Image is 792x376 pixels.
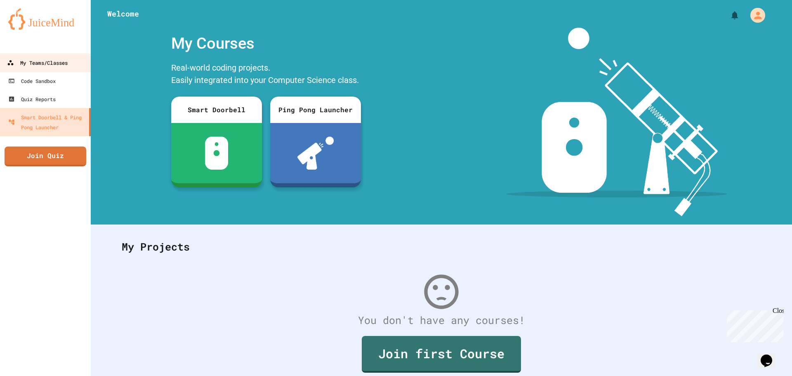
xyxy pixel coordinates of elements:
[362,336,521,373] a: Join first Course
[270,97,361,123] div: Ping Pong Launcher
[297,137,334,170] img: ppl-with-ball.png
[113,231,769,263] div: My Projects
[205,137,229,170] img: sdb-white.svg
[7,58,68,68] div: My Teams/Classes
[8,112,86,132] div: Smart Doorbell & Ping Pong Launcher
[742,6,767,25] div: My Account
[724,307,784,342] iframe: chat widget
[506,28,727,216] img: banner-image-my-projects.png
[3,3,57,52] div: Chat with us now!Close
[8,76,56,86] div: Code Sandbox
[714,8,742,22] div: My Notifications
[8,8,82,30] img: logo-orange.svg
[167,59,365,90] div: Real-world coding projects. Easily integrated into your Computer Science class.
[167,28,365,59] div: My Courses
[171,97,262,123] div: Smart Doorbell
[757,343,784,368] iframe: chat widget
[8,94,56,104] div: Quiz Reports
[113,312,769,328] div: You don't have any courses!
[5,147,86,166] a: Join Quiz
